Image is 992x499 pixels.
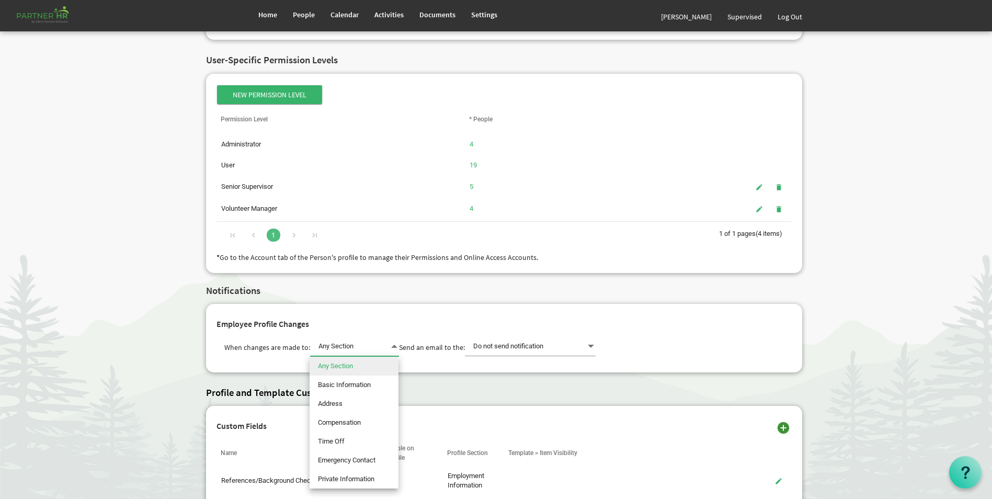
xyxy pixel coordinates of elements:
[719,230,756,237] span: 1 of 1 pages
[775,419,792,436] div: Add Custom Field
[382,469,443,492] td: Yes is template cell column header Visible on Profile
[217,85,322,104] span: New Permission Level
[465,199,713,218] td: 4 is template cell column header * People
[206,387,357,399] a: Profile and Template Customisation
[221,116,268,123] span: Permission Level
[310,432,398,451] li: Time Off
[216,199,465,218] td: Volunteer Manager column header Permission Level
[508,449,577,457] span: Template > Item Visibility
[216,156,465,174] td: User column header Permission Level
[470,140,473,148] a: 4
[216,135,465,153] td: Administrator column header Permission Level
[307,227,322,242] div: Go to last page
[719,222,792,244] div: 1 of 1 pages (4 items)
[216,320,595,329] h3: Employee Profile Changes
[216,337,792,358] div: When changes are made to: Send an email to the:
[771,179,786,194] button: Delete
[419,10,455,19] span: Documents
[293,10,315,19] span: People
[206,55,496,66] h2: User-Specific Permission Levels
[471,10,497,19] span: Settings
[713,469,792,492] td: is Command column column header
[465,156,713,174] td: 19 is template cell column header * People
[770,2,810,31] a: Log Out
[751,179,767,194] button: Edit
[465,135,713,153] td: 4 is template cell column header * People
[216,469,321,492] td: References/Background Check column header Name
[206,286,496,297] h2: Notifications
[374,10,404,19] span: Activities
[713,156,792,174] td: is Command column column header
[653,2,720,31] a: [PERSON_NAME]
[713,135,792,153] td: is Command column column header
[310,451,398,470] li: Emergency Contact
[310,470,398,489] li: Private Information
[470,161,477,169] a: 19
[216,177,465,196] td: Senior Supervisor column header Permission Level
[465,177,713,196] td: 5 is template cell column header * People
[447,449,488,457] span: Profile Section
[720,2,770,31] a: Supervised
[221,449,237,457] span: Name
[310,394,398,413] li: Address
[216,422,595,431] h3: Custom Fields
[310,357,398,376] li: Any Section
[727,12,762,21] span: Supervised
[226,227,240,242] div: Go to first page
[386,445,414,461] span: Visible on Profile
[713,177,792,196] td: is Command column column header
[713,199,792,218] td: is Command column column header
[206,74,802,273] div: Go to the Account tab of the Person's profile to manage their Permissions and Online Access Accou...
[246,227,260,242] div: Go to previous page
[771,473,786,488] button: Edit
[330,10,359,19] span: Calendar
[756,230,782,237] span: (4 items)
[771,201,786,216] button: Delete
[267,229,280,242] a: Goto Page 1
[287,227,301,242] div: Go to next page
[469,116,493,123] span: * People
[776,420,791,436] img: add.png
[470,183,473,190] a: 5
[504,469,713,492] td: column header Template > Item Visibility
[258,10,277,19] span: Home
[443,469,504,492] td: Employment Information column header Profile Section
[751,201,767,216] button: Edit
[310,413,398,432] li: Compensation
[310,376,398,394] li: Basic Information
[470,205,473,212] a: 4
